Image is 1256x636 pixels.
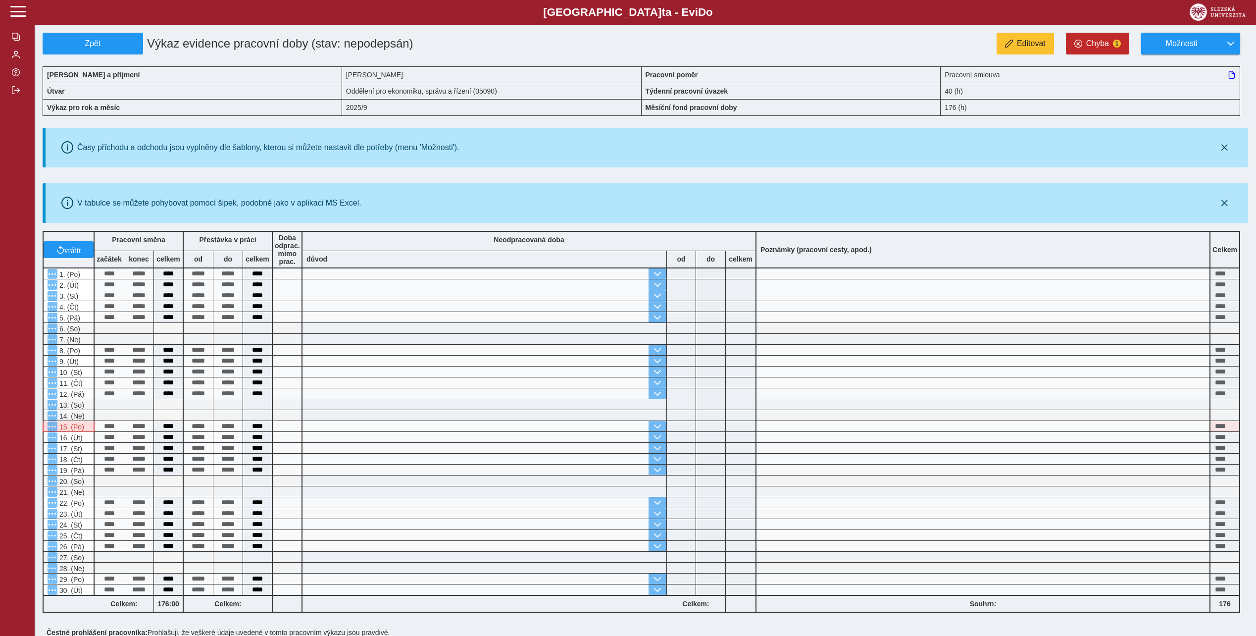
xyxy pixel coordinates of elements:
button: Menu [48,400,57,410]
b: Přestávka v práci [199,236,256,244]
b: Pracovní poměr [646,71,698,79]
button: Menu [48,269,57,279]
button: Zpět [43,33,143,54]
b: [GEOGRAPHIC_DATA] a - Evi [30,6,1226,19]
button: Menu [48,509,57,519]
b: Doba odprac. mimo prac. [275,234,300,265]
b: Pracovní směna [112,236,165,244]
span: 10. (St) [57,369,82,376]
b: Celkem: [95,600,153,608]
button: Menu [48,356,57,366]
span: 26. (Pá) [57,543,84,551]
button: Menu [48,411,57,421]
b: Celkem [1212,246,1237,254]
span: 2. (Út) [57,281,79,289]
img: logo_web_su.png [1190,3,1246,21]
span: t [661,6,665,18]
span: 13. (So) [57,401,84,409]
span: 21. (Ne) [57,488,85,496]
b: [PERSON_NAME] a příjmení [47,71,140,79]
span: 3. (St) [57,292,78,300]
button: Menu [48,487,57,497]
button: Menu [48,345,57,355]
span: 7. (Ne) [57,336,81,344]
button: Menu [48,378,57,388]
span: 16. (Út) [57,434,83,442]
button: vrátit [44,241,94,258]
button: Menu [48,313,57,322]
button: Menu [48,389,57,399]
div: Časy příchodu a odchodu jsou vyplněny dle šablony, kterou si můžete nastavit dle potřeby (menu 'M... [77,143,459,152]
b: začátek [95,255,124,263]
b: 176:00 [154,600,183,608]
button: Menu [48,432,57,442]
b: Měsíční fond pracovní doby [646,104,737,111]
span: 12. (Pá) [57,390,84,398]
button: Menu [48,291,57,301]
button: Menu [48,530,57,540]
span: Zpět [47,39,139,48]
span: 8. (Po) [57,347,80,355]
span: 20. (So) [57,477,84,485]
b: Týdenní pracovní úvazek [646,87,728,95]
button: Menu [48,574,57,584]
span: D [698,6,706,18]
span: 15. (Po) [57,423,84,431]
button: Menu [48,422,57,431]
span: 29. (Po) [57,576,84,583]
button: Menu [48,280,57,290]
button: Editovat [997,33,1054,54]
span: 19. (Pá) [57,467,84,475]
div: [PERSON_NAME] [342,66,642,83]
span: o [706,6,713,18]
b: Poznámky (pracovní cesty, apod.) [756,246,876,254]
button: Menu [48,552,57,562]
span: 22. (Po) [57,499,84,507]
span: 6. (So) [57,325,80,333]
span: 17. (St) [57,445,82,453]
span: 14. (Ne) [57,412,85,420]
span: 11. (Čt) [57,379,83,387]
span: 23. (Út) [57,510,83,518]
span: 1. (Po) [57,270,80,278]
button: Menu [48,334,57,344]
button: Menu [48,465,57,475]
button: Menu [48,541,57,551]
span: vrátit [64,246,81,254]
b: Celkem: [666,600,725,608]
b: konec [124,255,153,263]
button: Menu [48,367,57,377]
button: Menu [48,498,57,508]
b: důvod [306,255,327,263]
b: do [696,255,725,263]
span: 4. (Čt) [57,303,79,311]
button: Menu [48,323,57,333]
button: Menu [48,520,57,530]
b: Výkaz pro rok a měsíc [47,104,120,111]
b: celkem [243,255,272,263]
button: Menu [48,443,57,453]
button: Menu [48,454,57,464]
div: V tabulce se můžete pohybovat pomocí šipek, podobně jako v aplikaci MS Excel. [77,199,361,208]
div: 2025/9 [342,99,642,116]
button: Menu [48,585,57,595]
button: Menu [48,563,57,573]
b: 176 [1210,600,1239,608]
span: Editovat [1017,39,1046,48]
span: 30. (Út) [57,586,83,594]
div: Pracovní smlouva [941,66,1240,83]
button: Menu [48,302,57,312]
b: Útvar [47,87,65,95]
span: 9. (Út) [57,358,79,366]
span: 1 [1113,40,1121,48]
b: celkem [726,255,755,263]
b: Neodpracovaná doba [494,236,564,244]
span: 5. (Pá) [57,314,80,322]
button: Menu [48,476,57,486]
b: do [213,255,243,263]
b: celkem [154,255,183,263]
span: 18. (Čt) [57,456,83,464]
div: V systému Magion je vykázána dovolená! [43,421,95,432]
button: Možnosti [1141,33,1221,54]
span: 25. (Čt) [57,532,83,540]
